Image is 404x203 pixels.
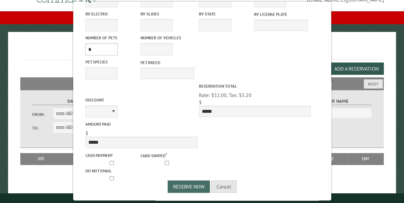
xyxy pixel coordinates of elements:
[364,79,383,89] button: Reset
[199,92,251,98] span: Rate: $52.00, Tax: $5.20
[140,35,194,41] label: Number of Vehicles
[140,11,194,17] label: RV Slides
[32,125,53,131] label: To:
[140,60,194,66] label: Pet breed
[347,153,384,165] th: Edit
[85,35,139,41] label: Number of Pets
[165,152,167,156] a: ?
[211,180,237,193] button: Cancel
[85,59,139,65] label: Pet species
[329,63,384,75] button: Add a Reservation
[32,111,53,118] label: From:
[85,130,88,136] span: $
[20,42,384,60] h1: Reservations
[85,152,139,159] label: Cash payment
[85,121,197,127] label: Amount paid
[20,77,384,90] h2: Filters
[85,97,197,103] label: Discount
[199,83,311,89] label: Reservation Total
[199,11,252,17] label: RV State
[199,99,202,105] span: $
[168,180,210,193] button: Reserve Now
[24,153,59,165] th: Site
[32,98,116,105] label: Dates
[140,151,194,159] label: Card swiped
[59,153,105,165] th: Dates
[254,11,308,17] label: RV License Plate
[85,168,139,174] label: Do not email
[85,11,139,17] label: RV Electric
